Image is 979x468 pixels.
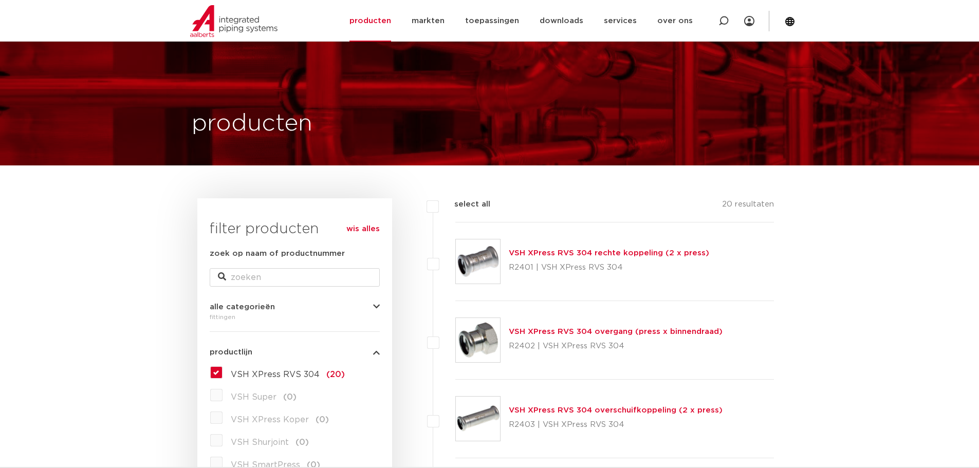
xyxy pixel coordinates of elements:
input: zoeken [210,268,380,287]
img: Thumbnail for VSH XPress RVS 304 overschuifkoppeling (2 x press) [456,397,500,441]
img: Thumbnail for VSH XPress RVS 304 overgang (press x binnendraad) [456,318,500,362]
span: VSH Shurjoint [231,438,289,446]
a: VSH XPress RVS 304 overgang (press x binnendraad) [509,328,723,335]
img: Thumbnail for VSH XPress RVS 304 rechte koppeling (2 x press) [456,239,500,284]
span: (0) [295,438,309,446]
span: (0) [283,393,297,401]
a: wis alles [346,223,380,235]
span: VSH XPress RVS 304 [231,370,320,379]
p: R2403 | VSH XPress RVS 304 [509,417,723,433]
a: VSH XPress RVS 304 rechte koppeling (2 x press) [509,249,709,257]
p: 20 resultaten [722,198,774,214]
a: VSH XPress RVS 304 overschuifkoppeling (2 x press) [509,406,723,414]
h3: filter producten [210,219,380,239]
button: productlijn [210,348,380,356]
span: (20) [326,370,345,379]
span: VSH Super [231,393,276,401]
span: (0) [316,416,329,424]
div: fittingen [210,311,380,323]
p: R2401 | VSH XPress RVS 304 [509,259,709,276]
label: zoek op naam of productnummer [210,248,345,260]
span: VSH XPress Koper [231,416,309,424]
button: alle categorieën [210,303,380,311]
label: select all [439,198,490,211]
span: productlijn [210,348,252,356]
h1: producten [192,107,312,140]
span: alle categorieën [210,303,275,311]
p: R2402 | VSH XPress RVS 304 [509,338,723,354]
